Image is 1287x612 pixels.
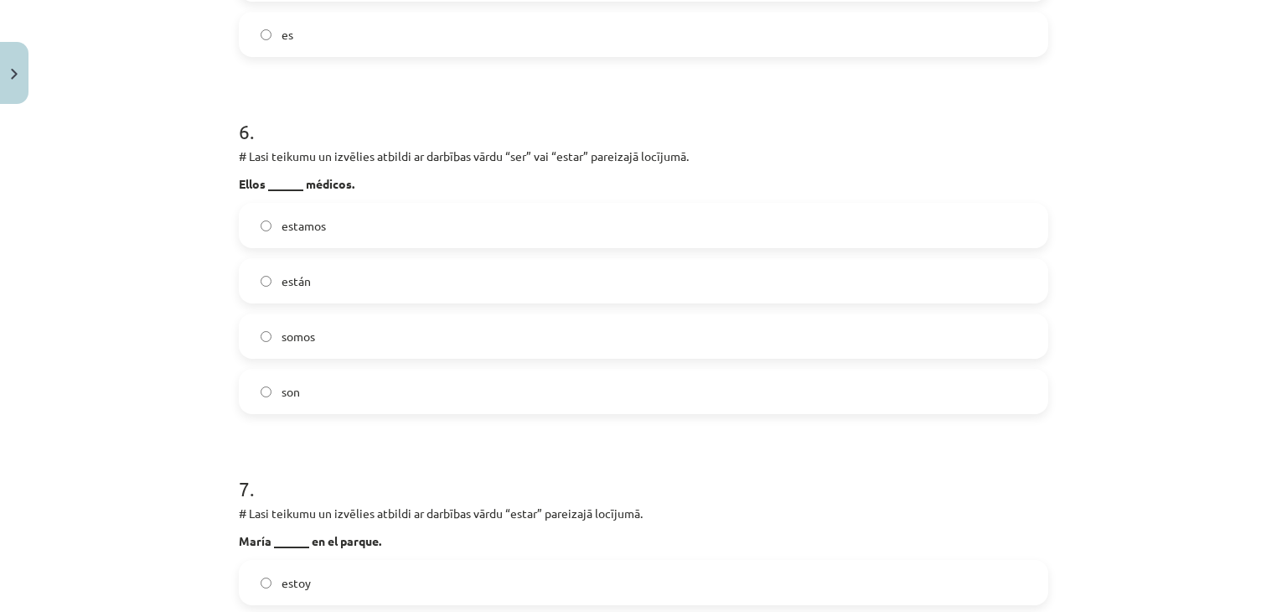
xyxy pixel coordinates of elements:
[261,331,271,342] input: somos
[261,276,271,287] input: están
[239,448,1048,500] h1: 7 .
[239,148,1048,165] p: # Lasi teikumu un izvēlies atbildi ar darbības vārdu “ser” vai “estar” pareizajā locījumā.
[261,386,271,397] input: son
[282,217,326,235] span: estamos
[282,328,315,345] span: somos
[282,574,311,592] span: estoy
[261,578,271,589] input: estoy
[239,176,354,191] strong: Ellos ______ médicos.
[239,533,381,548] strong: María ______ en el parque.
[261,29,271,40] input: es
[282,383,300,401] span: son
[282,26,293,44] span: es
[261,220,271,231] input: estamos
[239,505,1048,522] p: # Lasi teikumu un izvēlies atbildi ar darbības vārdu “estar” pareizajā locījumā.
[11,69,18,80] img: icon-close-lesson-0947bae3869378f0d4975bcd49f059093ad1ed9edebbc8119c70593378902aed.svg
[282,272,311,290] span: están
[239,91,1048,143] h1: 6 .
